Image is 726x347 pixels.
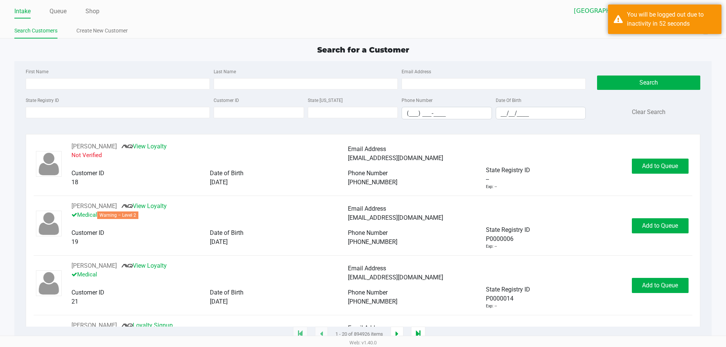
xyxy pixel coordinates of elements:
[632,218,689,233] button: Add to Queue
[71,170,104,177] span: Customer ID
[642,282,678,289] span: Add to Queue
[214,68,236,75] label: Last Name
[348,145,386,153] span: Email Address
[627,10,716,28] div: You will be logged out due to inactivity in 52 seconds
[348,238,397,245] span: [PHONE_NUMBER]
[50,6,67,17] a: Queue
[335,330,383,338] span: 1 - 20 of 894926 items
[210,238,228,245] span: [DATE]
[348,324,386,332] span: Email Address
[642,162,678,170] span: Add to Queue
[402,107,492,119] kendo-maskedtextbox: Format: (999) 999-9999
[97,211,138,219] span: Warning – Level 2
[71,261,117,270] button: See customer info
[71,142,117,151] button: See customer info
[348,229,388,236] span: Phone Number
[348,298,397,305] span: [PHONE_NUMBER]
[121,143,167,150] a: View Loyalty
[486,294,513,303] span: P0000014
[210,298,228,305] span: [DATE]
[71,321,117,330] button: See customer info
[14,6,31,17] a: Intake
[632,278,689,293] button: Add to Queue
[486,244,497,250] div: Exp: --
[71,270,348,279] p: Medical
[348,179,397,186] span: [PHONE_NUMBER]
[486,286,530,293] span: State Registry ID
[402,107,492,119] input: Format: (999) 999-9999
[76,26,128,35] a: Create New Customer
[391,327,403,342] app-submit-button: Next
[348,154,443,162] span: [EMAIL_ADDRESS][DOMAIN_NAME]
[71,229,104,236] span: Customer ID
[26,68,48,75] label: First Name
[348,214,443,221] span: [EMAIL_ADDRESS][DOMAIN_NAME]
[411,327,425,342] app-submit-button: Move to last page
[496,97,521,104] label: Date Of Birth
[632,108,665,117] button: Clear Search
[486,175,489,184] span: --
[121,262,167,269] a: View Loyalty
[210,170,244,177] span: Date of Birth
[210,179,228,186] span: [DATE]
[71,211,348,219] p: Medical
[214,97,239,104] label: Customer ID
[71,202,117,211] button: See customer info
[348,289,388,296] span: Phone Number
[121,322,173,329] a: Loyalty Signup
[496,107,586,119] input: Format: MM/DD/YYYY
[348,265,386,272] span: Email Address
[642,222,678,229] span: Add to Queue
[402,97,433,104] label: Phone Number
[597,76,700,90] button: Search
[315,327,328,342] app-submit-button: Previous
[348,205,386,212] span: Email Address
[348,274,443,281] span: [EMAIL_ADDRESS][DOMAIN_NAME]
[317,45,409,54] span: Search for a Customer
[632,159,689,174] button: Add to Queue
[574,6,648,15] span: [GEOGRAPHIC_DATA]
[121,202,167,210] a: View Loyalty
[71,151,348,160] p: Not Verified
[210,229,244,236] span: Date of Birth
[402,68,431,75] label: Email Address
[308,97,343,104] label: State [US_STATE]
[486,303,497,310] div: Exp: --
[293,327,307,342] app-submit-button: Move to first page
[26,97,59,104] label: State Registry ID
[652,4,663,18] button: Select
[85,6,99,17] a: Shop
[71,289,104,296] span: Customer ID
[71,179,78,186] span: 18
[71,298,78,305] span: 21
[486,234,513,244] span: P0000006
[210,289,244,296] span: Date of Birth
[14,26,57,35] a: Search Customers
[486,167,530,174] span: State Registry ID
[71,238,78,245] span: 19
[486,226,530,233] span: State Registry ID
[486,184,497,190] div: Exp: --
[349,340,377,345] span: Web: v1.40.0
[348,170,388,177] span: Phone Number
